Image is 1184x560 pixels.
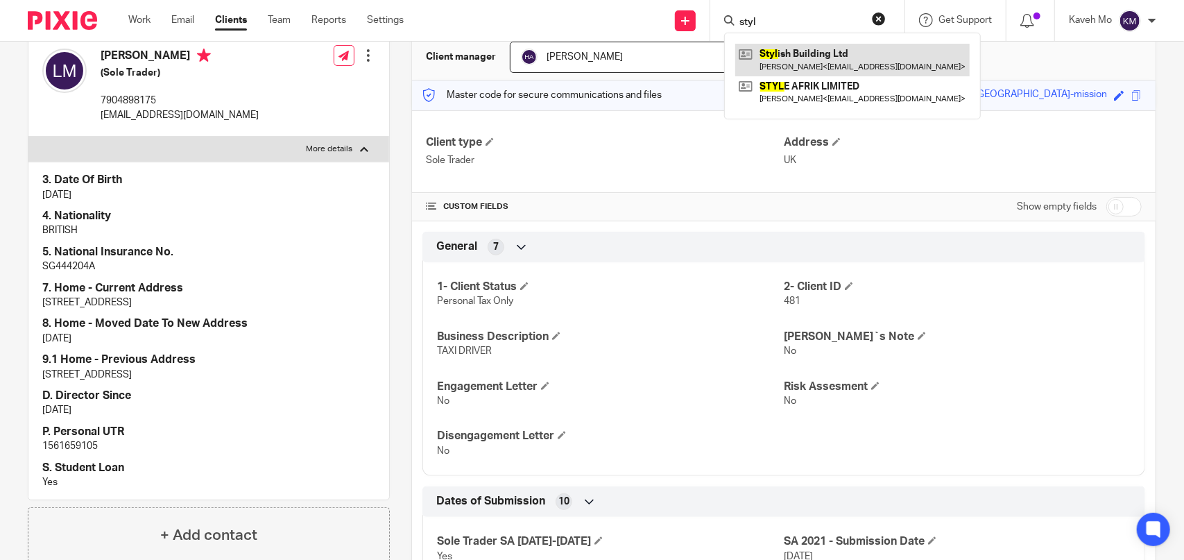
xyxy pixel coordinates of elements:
span: No [784,396,796,406]
label: Show empty fields [1017,200,1097,214]
h4: P. Personal UTR [42,425,375,439]
a: Team [268,13,291,27]
h4: 9.1 Home - Previous Address [42,353,375,367]
button: Clear [872,12,886,26]
a: Email [171,13,194,27]
i: Primary [197,49,211,62]
h4: + Add contact [160,525,257,546]
p: Kaveh Mo [1069,13,1112,27]
p: SG444204A [42,260,375,273]
span: 7 [493,240,499,254]
h4: 7. Home - Current Address [42,281,375,296]
span: No [784,346,796,356]
p: [EMAIL_ADDRESS][DOMAIN_NAME] [101,108,259,122]
a: Reports [311,13,346,27]
span: General [436,239,477,254]
span: No [437,396,449,406]
img: svg%3E [521,49,538,65]
p: [STREET_ADDRESS] [42,296,375,309]
img: Pixie [28,11,97,30]
a: Work [128,13,151,27]
h4: [PERSON_NAME] [101,49,259,66]
h4: Business Description [437,330,784,344]
p: 7904898175 [101,94,259,108]
span: Personal Tax Only [437,296,513,306]
span: No [437,446,449,456]
p: BRITISH [42,223,375,237]
h4: 8. Home - Moved Date To New Address [42,316,375,331]
span: 10 [558,495,569,509]
p: Yes [42,475,375,489]
img: svg%3E [42,49,87,93]
h4: Engagement Letter [437,380,784,394]
p: Sole Trader [426,153,784,167]
p: [STREET_ADDRESS] [42,368,375,382]
h4: 2- Client ID [784,280,1131,294]
h4: SA 2021 - Submission Date [784,534,1131,549]
p: UK [784,153,1142,167]
img: svg%3E [1119,10,1141,32]
h4: 3. Date Of Birth [42,173,375,187]
p: Master code for secure communications and files [422,88,662,102]
h4: Risk Assesment [784,380,1131,394]
a: Clients [215,13,247,27]
h4: CUSTOM FIELDS [426,201,784,212]
span: TAXI DRIVER [437,346,492,356]
h4: Sole Trader SA [DATE]-[DATE] [437,534,784,549]
p: [DATE] [42,332,375,346]
h4: Address [784,135,1142,150]
h3: Client manager [426,50,496,64]
h4: 4. Nationality [42,209,375,223]
h4: 5. National Insurance No. [42,245,375,260]
input: Search [738,17,863,29]
h4: [PERSON_NAME]`s Note [784,330,1131,344]
span: Dates of Submission [436,494,545,509]
h4: Client type [426,135,784,150]
p: More details [307,144,353,155]
h4: D. Director Since [42,389,375,403]
p: [DATE] [42,188,375,202]
h4: S. Student Loan [42,461,375,475]
h5: (Sole Trader) [101,66,259,80]
p: [DATE] [42,403,375,417]
p: 1561659105 [42,439,375,453]
h4: Disengagement Letter [437,429,784,443]
span: Get Support [938,15,992,25]
h4: 1- Client Status [437,280,784,294]
a: Settings [367,13,404,27]
div: home-made-black-[GEOGRAPHIC_DATA]-mission [893,87,1107,103]
span: [PERSON_NAME] [547,52,623,62]
span: 481 [784,296,800,306]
